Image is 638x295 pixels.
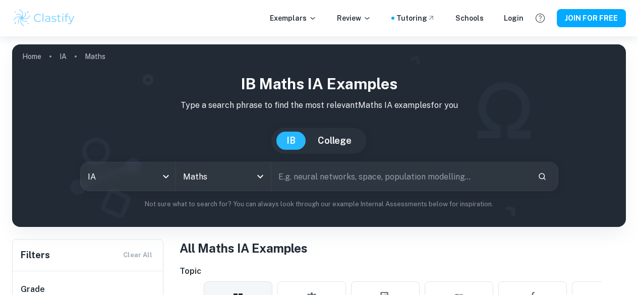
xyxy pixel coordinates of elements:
button: Open [253,169,267,184]
p: Maths [85,51,105,62]
button: Help and Feedback [532,10,549,27]
h6: Filters [21,248,50,262]
input: E.g. neural networks, space, population modelling... [271,162,530,191]
button: IB [276,132,306,150]
a: IA [60,49,67,64]
a: Schools [455,13,484,24]
button: Search [534,168,551,185]
button: College [308,132,362,150]
a: Home [22,49,41,64]
img: profile cover [12,44,626,227]
p: Type a search phrase to find the most relevant Maths IA examples for you [20,99,618,111]
h6: Topic [180,265,626,277]
img: Clastify logo [12,8,76,28]
div: IA [81,162,176,191]
h1: IB Maths IA examples [20,73,618,95]
p: Exemplars [270,13,317,24]
p: Review [337,13,371,24]
button: JOIN FOR FREE [557,9,626,27]
p: Not sure what to search for? You can always look through our example Internal Assessments below f... [20,199,618,209]
h1: All Maths IA Examples [180,239,626,257]
a: Login [504,13,524,24]
a: Tutoring [396,13,435,24]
